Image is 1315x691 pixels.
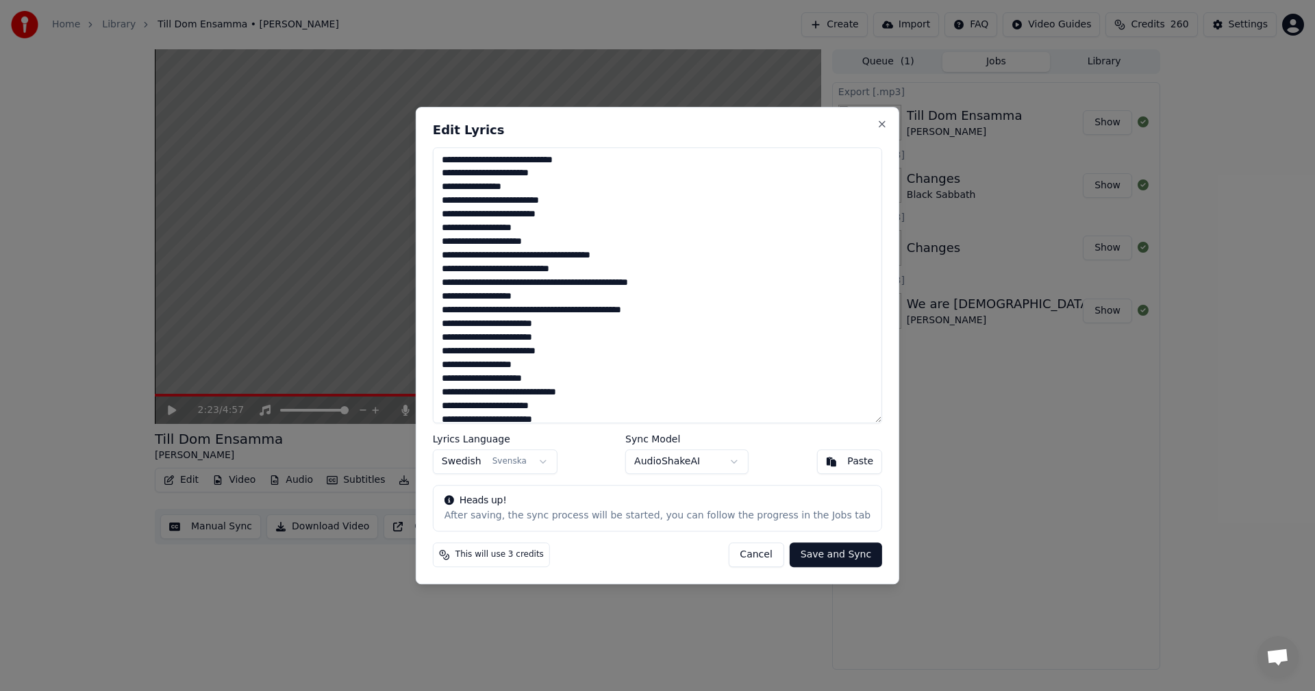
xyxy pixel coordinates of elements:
label: Lyrics Language [433,434,558,444]
div: Paste [847,455,873,468]
button: Paste [816,449,882,474]
div: Heads up! [444,494,871,507]
span: This will use 3 credits [455,549,544,560]
button: Save and Sync [790,542,882,567]
button: Cancel [728,542,784,567]
label: Sync Model [625,434,749,444]
div: After saving, the sync process will be started, you can follow the progress in the Jobs tab [444,509,871,523]
h2: Edit Lyrics [433,124,882,136]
